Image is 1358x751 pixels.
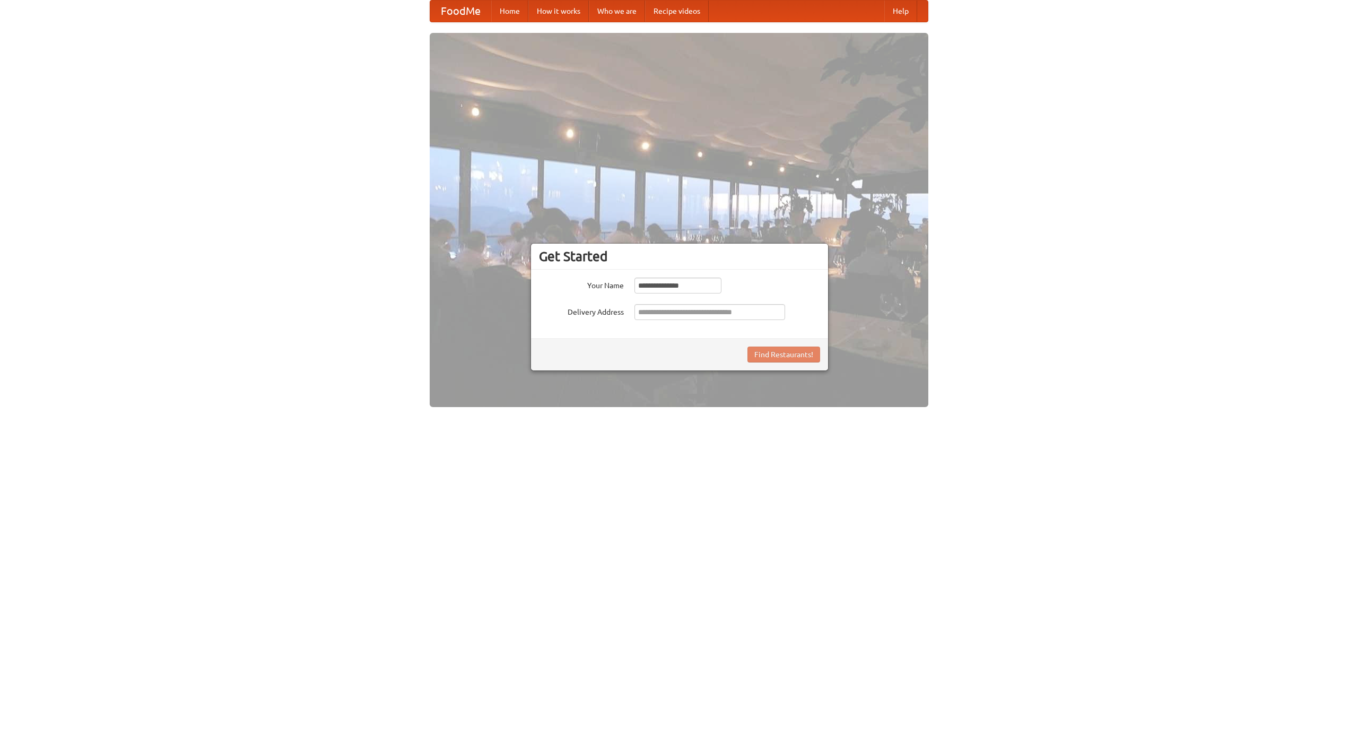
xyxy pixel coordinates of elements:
a: How it works [528,1,589,22]
a: Help [884,1,917,22]
a: Home [491,1,528,22]
label: Your Name [539,278,624,291]
label: Delivery Address [539,304,624,317]
h3: Get Started [539,248,820,264]
button: Find Restaurants! [747,347,820,362]
a: Recipe videos [645,1,709,22]
a: FoodMe [430,1,491,22]
a: Who we are [589,1,645,22]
